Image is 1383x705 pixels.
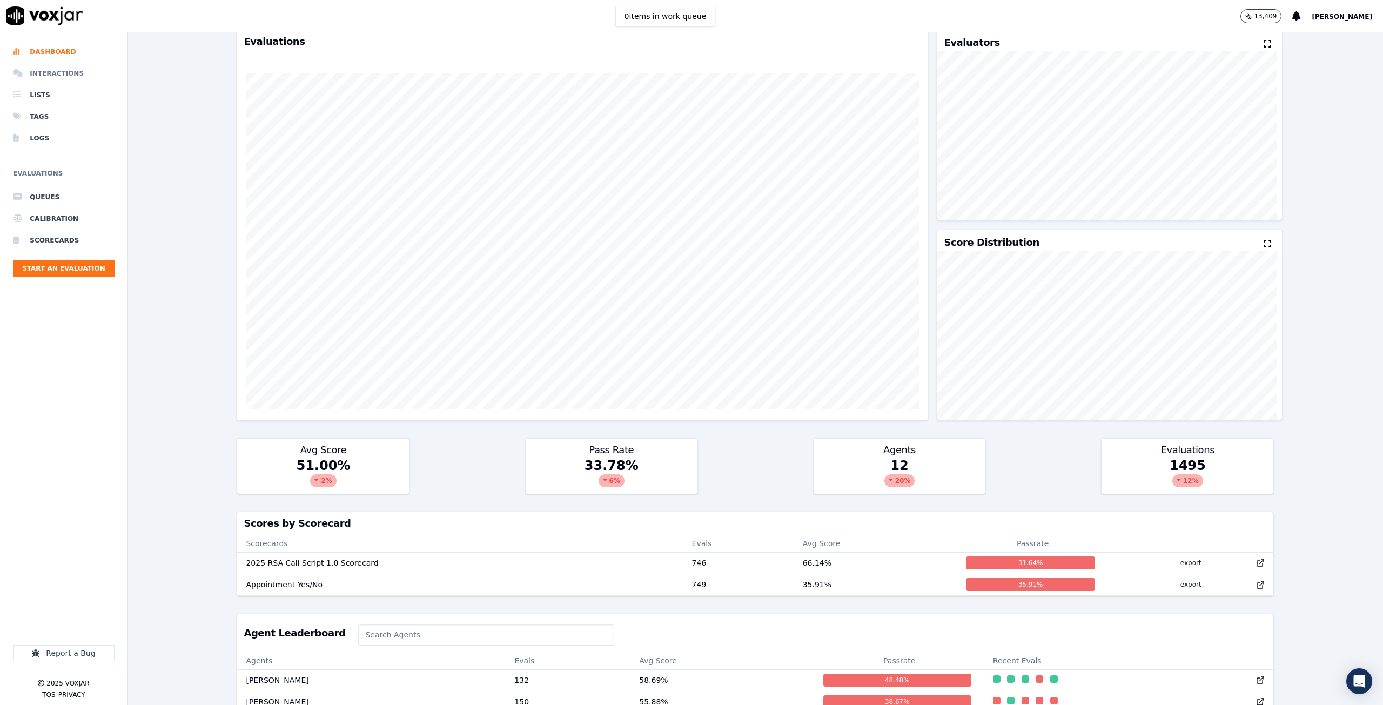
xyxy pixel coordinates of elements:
[1108,445,1267,455] h3: Evaluations
[1312,10,1383,23] button: [PERSON_NAME]
[237,457,409,494] div: 51.00 %
[46,679,89,688] p: 2025 Voxjar
[244,519,1267,528] h3: Scores by Scorecard
[1172,554,1210,572] button: export
[13,645,115,661] button: Report a Bug
[815,652,984,669] th: Passrate
[237,652,506,669] th: Agents
[630,652,814,669] th: Avg Score
[237,552,683,574] td: 2025 RSA Call Script 1.0 Scorecard
[984,652,1274,669] th: Recent Evals
[966,556,1095,569] div: 31.64 %
[13,167,115,186] h6: Evaluations
[6,6,83,25] img: voxjar logo
[1102,457,1273,494] div: 1495
[683,535,794,552] th: Evals
[58,690,85,699] button: Privacy
[42,690,55,699] button: TOS
[13,208,115,230] a: Calibration
[237,574,683,595] td: Appointment Yes/No
[1172,474,1203,487] div: 12 %
[13,186,115,208] a: Queues
[310,474,336,487] div: 2 %
[615,6,716,26] button: 0items in work queue
[244,37,921,46] h3: Evaluations
[13,127,115,149] a: Logs
[1172,576,1210,593] button: export
[244,445,402,455] h3: Avg Score
[506,669,630,691] td: 132
[13,260,115,277] button: Start an Evaluation
[794,574,957,595] td: 35.91 %
[237,535,683,552] th: Scorecards
[884,474,915,487] div: 20 %
[944,38,999,48] h3: Evaluators
[13,84,115,106] a: Lists
[1240,9,1292,23] button: 13,409
[794,552,957,574] td: 66.14 %
[1346,668,1372,694] div: Open Intercom Messenger
[957,535,1108,552] th: Passrate
[237,669,506,691] td: [PERSON_NAME]
[820,445,979,455] h3: Agents
[683,574,794,595] td: 749
[823,674,971,687] div: 48.48 %
[506,652,630,669] th: Evals
[13,41,115,63] a: Dashboard
[944,238,1039,247] h3: Score Distribution
[532,445,691,455] h3: Pass Rate
[1240,9,1281,23] button: 13,409
[13,230,115,251] a: Scorecards
[358,624,614,646] input: Search Agents
[13,63,115,84] a: Interactions
[814,457,985,494] div: 12
[630,669,814,691] td: 58.69 %
[244,628,345,638] h3: Agent Leaderboard
[1312,13,1372,21] span: [PERSON_NAME]
[599,474,625,487] div: 6 %
[966,578,1095,591] div: 35.91 %
[526,457,697,494] div: 33.78 %
[683,552,794,574] td: 746
[1254,12,1277,21] p: 13,409
[13,106,115,127] a: Tags
[794,535,957,552] th: Avg Score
